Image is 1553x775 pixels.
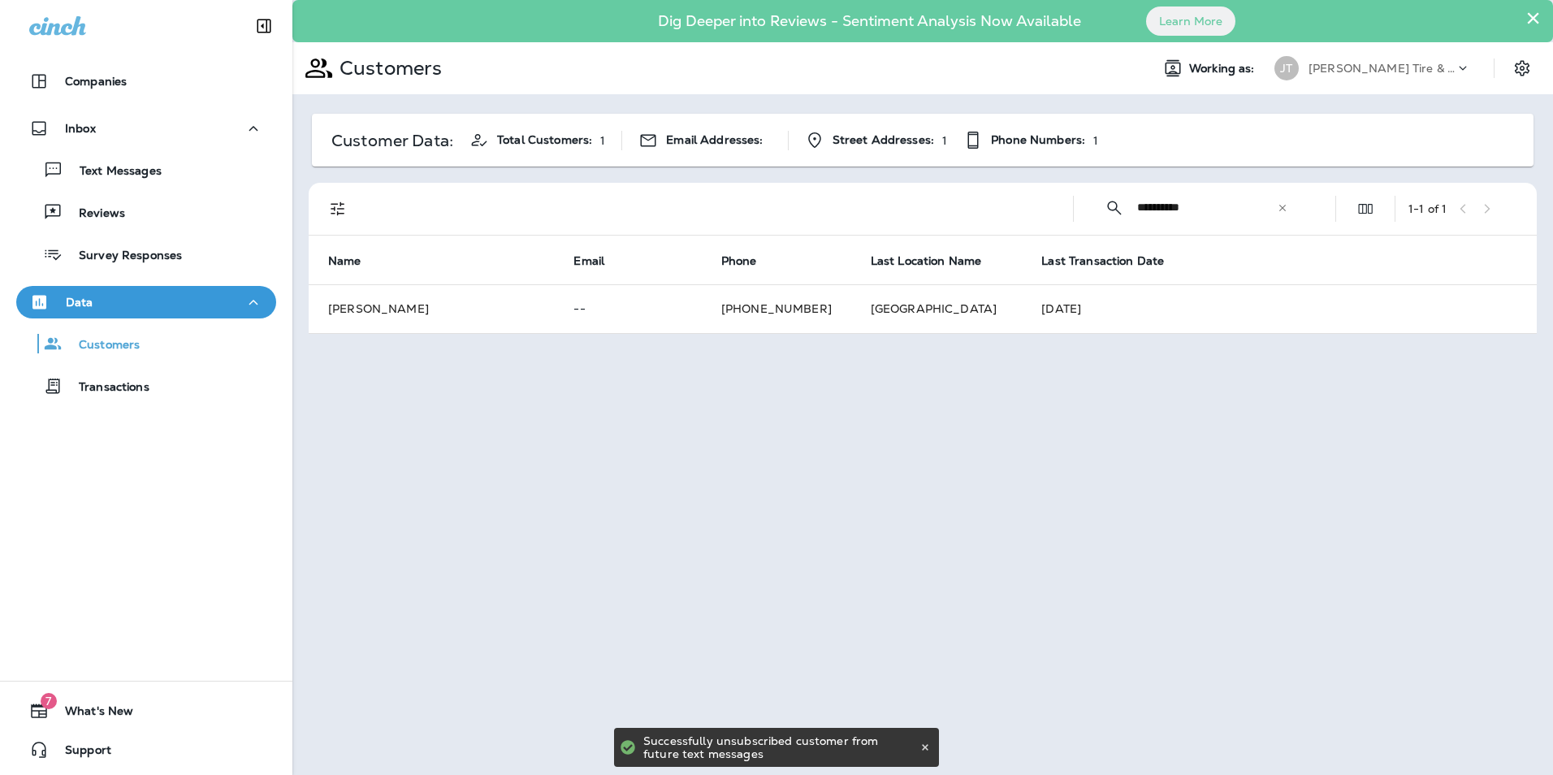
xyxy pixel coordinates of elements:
[942,134,947,147] p: 1
[573,253,625,268] span: Email
[66,296,93,309] p: Data
[309,284,554,333] td: [PERSON_NAME]
[666,133,763,147] span: Email Addresses:
[16,734,276,766] button: Support
[16,695,276,727] button: 7What's New
[1098,192,1131,224] button: Collapse Search
[16,369,276,403] button: Transactions
[333,56,442,80] p: Customers
[871,253,1003,268] span: Last Location Name
[16,237,276,271] button: Survey Responses
[63,206,125,222] p: Reviews
[16,65,276,97] button: Companies
[871,301,997,316] span: [GEOGRAPHIC_DATA]
[331,134,453,147] p: Customer Data:
[1408,202,1447,215] div: 1 - 1 of 1
[573,254,604,268] span: Email
[241,10,287,42] button: Collapse Sidebar
[63,338,140,353] p: Customers
[573,302,681,315] p: --
[643,728,916,767] div: Successfully unsubscribed customer from future text messages
[1309,62,1455,75] p: [PERSON_NAME] Tire & Auto
[49,704,133,724] span: What's New
[65,122,96,135] p: Inbox
[497,133,592,147] span: Total Customers:
[721,253,778,268] span: Phone
[49,743,111,763] span: Support
[63,164,162,180] p: Text Messages
[1508,54,1537,83] button: Settings
[1041,253,1185,268] span: Last Transaction Date
[871,254,982,268] span: Last Location Name
[16,153,276,187] button: Text Messages
[600,134,605,147] p: 1
[322,193,354,225] button: Filters
[63,380,149,396] p: Transactions
[16,195,276,229] button: Reviews
[1274,56,1299,80] div: JT
[41,693,57,709] span: 7
[65,75,127,88] p: Companies
[1093,134,1098,147] p: 1
[833,133,934,147] span: Street Addresses:
[1146,6,1235,36] button: Learn More
[611,19,1128,24] p: Dig Deeper into Reviews - Sentiment Analysis Now Available
[328,254,361,268] span: Name
[1022,284,1537,333] td: [DATE]
[63,249,182,264] p: Survey Responses
[16,286,276,318] button: Data
[1525,5,1541,31] button: Close
[1189,62,1258,76] span: Working as:
[702,284,851,333] td: [PHONE_NUMBER]
[16,112,276,145] button: Inbox
[991,133,1085,147] span: Phone Numbers:
[16,327,276,361] button: Customers
[1349,193,1382,225] button: Edit Fields
[721,254,757,268] span: Phone
[1041,254,1164,268] span: Last Transaction Date
[328,253,383,268] span: Name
